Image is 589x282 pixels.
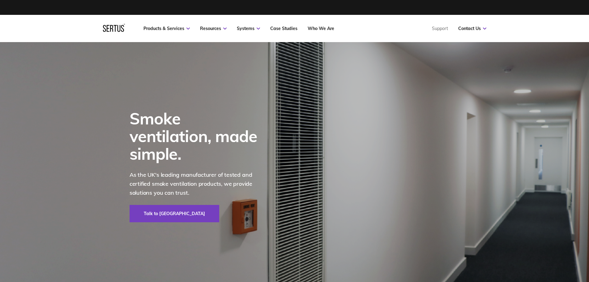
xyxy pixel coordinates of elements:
[200,26,227,31] a: Resources
[130,205,219,222] a: Talk to [GEOGRAPHIC_DATA]
[432,26,448,31] a: Support
[130,171,266,197] p: As the UK's leading manufacturer of tested and certified smoke ventilation products, we provide s...
[458,26,486,31] a: Contact Us
[478,210,589,282] iframe: Chat Widget
[308,26,334,31] a: Who We Are
[143,26,190,31] a: Products & Services
[270,26,297,31] a: Case Studies
[130,110,266,163] div: Smoke ventilation, made simple.
[237,26,260,31] a: Systems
